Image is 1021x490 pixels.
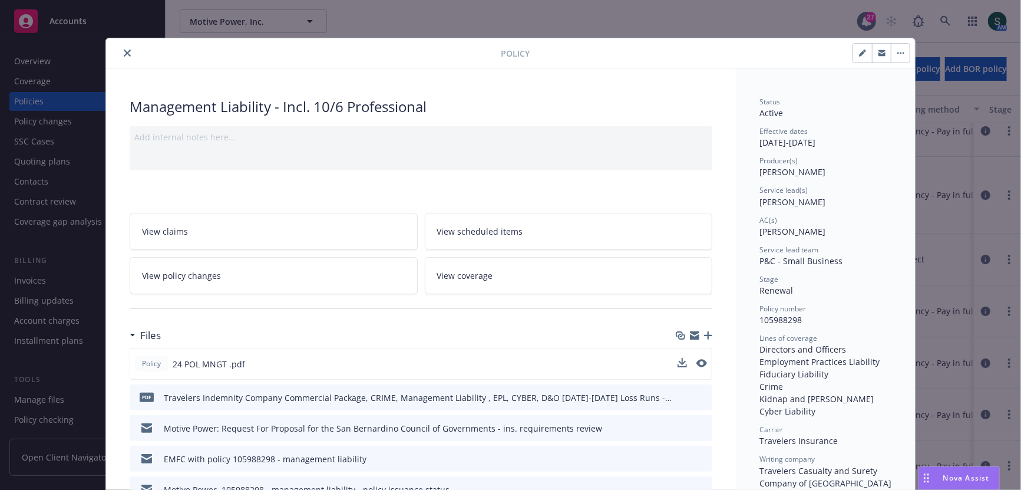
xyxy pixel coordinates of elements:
[696,358,707,370] button: preview file
[164,422,602,435] div: Motive Power: Request For Proposal for the San Bernardino Council of Governments - ins. requireme...
[759,156,798,166] span: Producer(s)
[759,107,783,119] span: Active
[130,328,161,343] div: Files
[697,453,708,465] button: preview file
[759,343,891,356] div: Directors and Officers
[759,215,777,225] span: AC(s)
[140,393,154,402] span: pdf
[425,213,713,250] a: View scheduled items
[759,333,817,343] span: Lines of coverage
[759,425,783,435] span: Carrier
[759,97,780,107] span: Status
[943,473,990,483] span: Nova Assist
[140,359,163,369] span: Policy
[678,453,688,465] button: download file
[425,257,713,294] a: View coverage
[759,356,891,368] div: Employment Practices Liability
[918,466,1000,490] button: Nova Assist
[759,245,818,255] span: Service lead team
[759,314,802,325] span: 105988298
[759,255,842,267] span: P&C - Small Business
[759,196,825,208] span: [PERSON_NAME]
[142,269,221,282] span: View policy changes
[678,358,687,367] button: download file
[759,126,891,149] div: [DATE] - [DATE]
[759,304,806,314] span: Policy number
[759,465,891,489] span: Travelers Casualty and Surety Company of [GEOGRAPHIC_DATA]
[759,226,825,237] span: [PERSON_NAME]
[501,47,530,60] span: Policy
[919,467,934,489] div: Drag to move
[759,285,793,296] span: Renewal
[759,454,815,464] span: Writing company
[759,435,838,446] span: Travelers Insurance
[759,166,825,177] span: [PERSON_NAME]
[164,392,673,404] div: Travelers Indemnity Company Commercial Package, CRIME, Management Liability , EPL, CYBER, D&O [DA...
[130,257,418,294] a: View policy changes
[759,368,891,380] div: Fiduciary Liability
[134,131,708,143] div: Add internal notes here...
[697,422,708,435] button: preview file
[697,392,708,404] button: preview file
[130,213,418,250] a: View claims
[759,126,808,136] span: Effective dates
[678,392,688,404] button: download file
[759,405,891,417] div: Cyber Liability
[678,422,688,435] button: download file
[696,359,707,367] button: preview file
[759,380,891,393] div: Crime
[437,225,523,238] span: View scheduled items
[130,97,712,117] div: Management Liability - Incl. 10/6 Professional
[759,185,808,195] span: Service lead(s)
[678,358,687,370] button: download file
[120,46,134,60] button: close
[759,274,778,284] span: Stage
[437,269,493,282] span: View coverage
[759,393,891,405] div: Kidnap and [PERSON_NAME]
[142,225,188,238] span: View claims
[140,328,161,343] h3: Files
[173,358,245,370] span: 24 POL MNGT .pdf
[164,453,366,465] div: EMFC with policy 105988298 - management liability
